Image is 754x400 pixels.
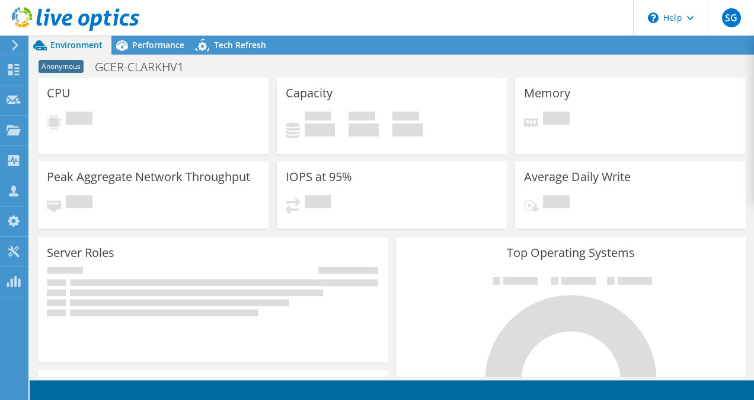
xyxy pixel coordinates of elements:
[349,123,379,136] h4: 0 GiB
[286,170,352,183] h3: IOPS at 95%
[66,195,92,211] span: Pending
[305,123,335,136] h4: 0 GiB
[405,246,737,259] h3: Top Operating Systems
[648,12,659,23] svg: \n
[392,123,423,136] h4: 0 GiB
[286,87,333,100] h3: Capacity
[132,39,184,50] span: Performance
[50,39,103,50] span: Environment
[543,112,570,128] span: Pending
[47,87,71,100] h3: CPU
[305,195,331,211] span: Pending
[392,112,419,123] span: Total
[305,112,331,123] span: Used
[722,8,741,27] span: SG
[214,39,266,50] span: Tech Refresh
[90,61,202,74] h1: GCER-CLARKHV1
[47,170,250,183] h3: Peak Aggregate Network Throughput
[543,195,570,211] span: Pending
[524,87,570,100] h3: Memory
[524,170,631,183] h3: Average Daily Write
[47,246,114,259] h3: Server Roles
[66,112,92,128] span: Pending
[39,60,84,73] span: Anonymous
[349,112,375,123] span: Free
